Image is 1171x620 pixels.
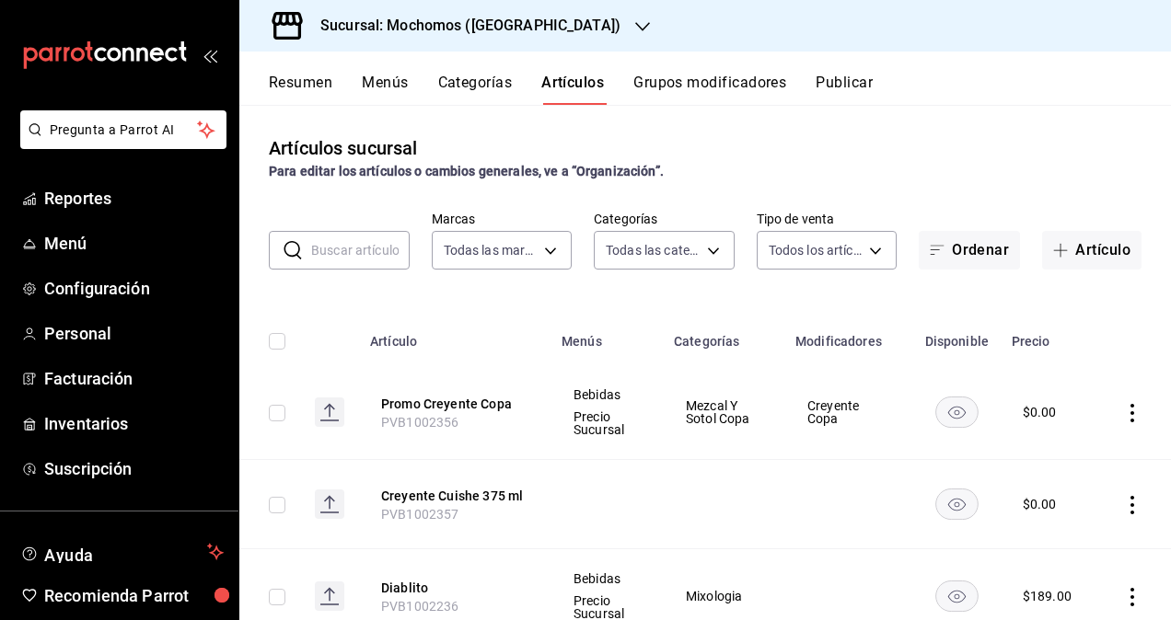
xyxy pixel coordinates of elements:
span: Todas las marcas, Sin marca [444,241,539,259]
span: Suscripción [44,456,224,481]
th: Precio [1001,306,1101,365]
button: actions [1123,404,1142,422]
label: Marcas [432,212,573,225]
button: Ordenar [919,231,1020,270]
span: Creyente Copa [807,399,890,425]
button: Grupos modificadores [633,74,786,105]
button: availability-product [935,488,979,520]
span: Personal [44,321,224,346]
span: Reportes [44,186,224,211]
span: PVB1002236 [381,599,459,614]
button: edit-product-location [381,487,528,505]
span: Todos los artículos [769,241,864,259]
button: actions [1123,588,1142,606]
button: open_drawer_menu [203,48,217,63]
span: Mezcal Y Sotol Copa [686,399,761,425]
button: Menús [362,74,408,105]
label: Categorías [594,212,735,225]
label: Tipo de venta [757,212,898,225]
div: Artículos sucursal [269,134,417,162]
button: edit-product-location [381,395,528,413]
th: Modificadores [784,306,913,365]
strong: Para editar los artículos o cambios generales, ve a “Organización”. [269,164,664,178]
span: Bebidas [574,572,640,585]
button: availability-product [935,580,979,612]
input: Buscar artículo [311,232,410,269]
span: Precio Sucursal [574,410,640,436]
th: Artículo [359,306,551,365]
span: Inventarios [44,411,224,436]
span: Menú [44,231,224,256]
span: Recomienda Parrot [44,583,224,608]
button: Resumen [269,74,332,105]
th: Disponible [913,306,1001,365]
th: Menús [551,306,663,365]
div: navigation tabs [269,74,1171,105]
span: Configuración [44,276,224,301]
button: availability-product [935,396,979,428]
span: Pregunta a Parrot AI [50,121,198,140]
span: Ayuda [44,541,200,563]
span: Facturación [44,366,224,391]
div: $ 189.00 [1023,587,1072,605]
div: $ 0.00 [1023,403,1057,421]
span: Todas las categorías, Sin categoría [606,241,701,259]
span: Mixologia [686,590,761,603]
button: Pregunta a Parrot AI [20,110,226,149]
button: Publicar [816,74,873,105]
button: edit-product-location [381,579,528,597]
span: PVB1002357 [381,507,459,522]
div: $ 0.00 [1023,495,1057,513]
a: Pregunta a Parrot AI [13,133,226,153]
th: Categorías [663,306,784,365]
button: Artículos [541,74,604,105]
button: Artículo [1042,231,1142,270]
span: Precio Sucursal [574,594,640,620]
span: Bebidas [574,388,640,401]
button: actions [1123,496,1142,514]
h3: Sucursal: Mochomos ([GEOGRAPHIC_DATA]) [306,15,620,37]
span: PVB1002356 [381,415,459,430]
button: Categorías [438,74,513,105]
